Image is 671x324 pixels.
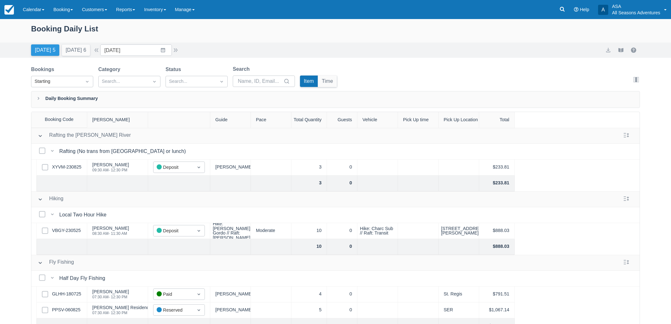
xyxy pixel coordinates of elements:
[157,164,190,171] div: Deposit
[35,130,134,142] button: Rafting the [PERSON_NAME] River
[439,287,479,302] div: St. Regis
[59,274,108,282] div: Half Day Fly Fishing
[210,112,251,128] div: Guide
[62,44,90,56] button: [DATE] 6
[196,307,202,313] span: Dropdown icon
[439,302,479,318] div: SER
[166,66,184,73] label: Status
[4,5,14,15] img: checkfront-main-nav-mini-logo.png
[291,223,327,239] div: 10
[210,302,251,318] div: [PERSON_NAME], [PERSON_NAME]
[92,311,195,315] div: 07:30 AM - 12:30 PM
[210,287,251,302] div: [PERSON_NAME]
[157,291,190,298] div: Paid
[92,162,129,167] div: [PERSON_NAME]
[31,91,640,108] div: Daily Booking Summary
[92,226,129,230] div: [PERSON_NAME]
[31,66,57,73] label: Bookings
[31,112,87,128] div: Booking Code
[52,291,81,298] a: GLHH-180725
[327,112,357,128] div: Guests
[479,160,515,175] div: $233.81
[98,66,123,73] label: Category
[92,295,129,299] div: 07:30 AM - 12:30 PM
[291,175,327,191] div: 3
[233,65,252,73] label: Search
[84,78,90,85] span: Dropdown icon
[291,160,327,175] div: 3
[318,76,337,87] button: Time
[327,287,357,302] div: 0
[327,239,357,255] div: 0
[327,223,357,239] div: 0
[92,232,129,235] div: 08:30 AM - 11:30 AM
[479,302,515,318] div: $1,067.14
[291,112,327,128] div: Total Quantity
[604,46,612,54] button: export
[92,168,129,172] div: 09:30 AM - 12:30 PM
[52,227,81,234] a: VBGY-230525
[196,228,202,234] span: Dropdown icon
[87,112,148,128] div: [PERSON_NAME]
[52,164,81,171] a: XYVM-230825
[157,307,190,314] div: Reserved
[31,23,640,41] div: Booking Daily List
[52,307,81,314] a: PPSV-060825
[92,289,129,294] div: [PERSON_NAME]
[100,44,172,56] input: Date
[210,160,251,175] div: [PERSON_NAME]
[35,257,76,268] button: Fly Fishing
[300,76,318,87] button: Item
[612,10,660,16] p: All Seasons Adventures
[238,76,282,87] input: Name, ID, Email...
[441,226,486,235] div: [STREET_ADDRESS][PERSON_NAME]
[327,175,357,191] div: 0
[251,112,291,128] div: Pace
[92,305,195,310] div: [PERSON_NAME] Residences - [PERSON_NAME]
[196,164,202,170] span: Dropdown icon
[327,302,357,318] div: 0
[580,7,589,12] span: Help
[574,7,578,12] i: Help
[151,78,158,85] span: Dropdown icon
[479,175,515,191] div: $233.81
[357,112,398,128] div: Vehicle
[218,78,225,85] span: Dropdown icon
[35,78,78,85] div: Starting
[35,194,66,205] button: Hiking
[479,112,515,128] div: Total
[612,3,660,10] p: ASA
[157,227,190,235] div: Deposit
[360,226,395,235] div: Hike: Charc Sub // Raft: Transit
[479,223,515,239] div: $888.03
[291,239,327,255] div: 10
[479,287,515,302] div: $791.51
[59,211,109,219] div: Local Two Hour Hike
[291,287,327,302] div: 4
[598,5,608,15] div: A
[479,239,515,255] div: $888.03
[251,223,291,239] div: Moderate
[196,291,202,297] span: Dropdown icon
[213,222,251,240] div: Hike: [PERSON_NAME], Gordo // Raft: [PERSON_NAME]
[31,44,59,56] button: [DATE] 5
[439,112,479,128] div: Pick Up Location
[398,112,439,128] div: Pick Up time
[291,302,327,318] div: 5
[59,148,188,155] div: Rafting (No trans from [GEOGRAPHIC_DATA] or lunch)
[327,160,357,175] div: 0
